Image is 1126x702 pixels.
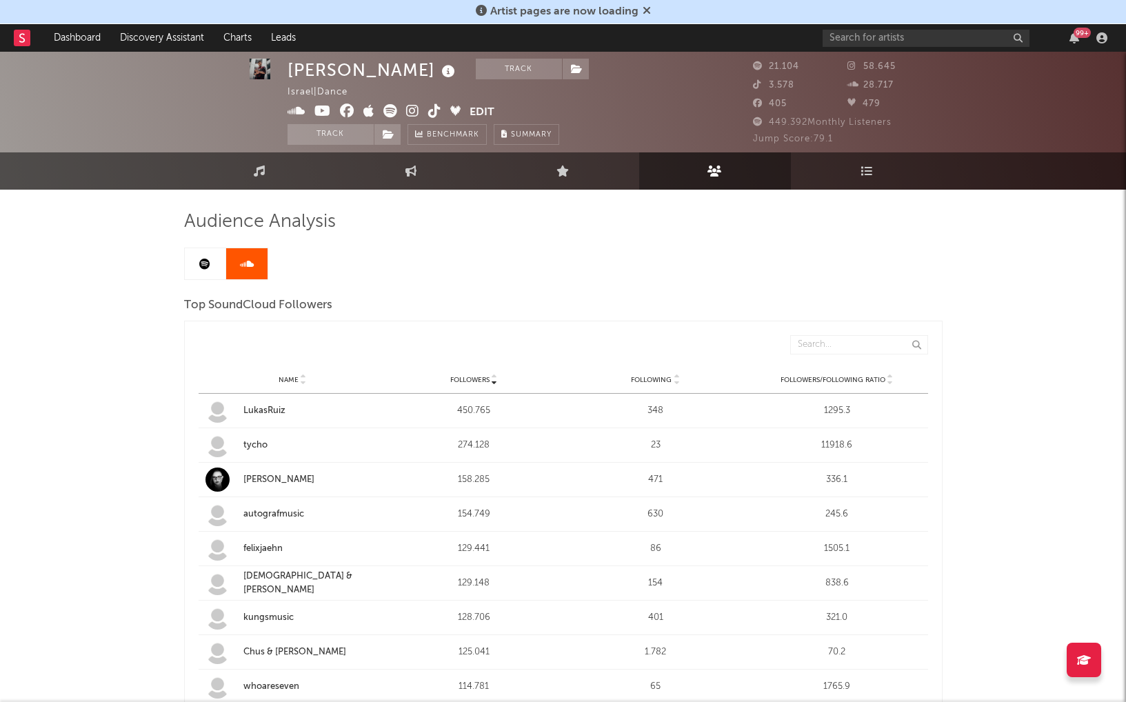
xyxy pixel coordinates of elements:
div: 11918.6 [750,439,924,452]
div: whoareseven [243,680,380,694]
div: 154 [568,576,743,590]
div: 128.706 [387,611,561,625]
div: 1765.9 [750,680,924,694]
div: 450.765 [387,404,561,418]
div: 348 [568,404,743,418]
a: Chus & [PERSON_NAME] [205,640,380,664]
div: Israel | Dance [288,84,363,101]
span: Followers/Following Ratio [781,376,885,384]
span: Followers [450,376,490,384]
a: tycho [205,433,380,457]
div: 336.1 [750,473,924,487]
div: tycho [243,439,380,452]
div: 1505.1 [750,542,924,556]
a: LukasRuiz [205,399,380,423]
span: Name [279,376,299,384]
a: Dashboard [44,24,110,52]
button: Summary [494,124,559,145]
div: LukasRuiz [243,404,380,418]
span: Following [631,376,672,384]
span: Benchmark [427,127,479,143]
div: 321.0 [750,611,924,625]
a: Benchmark [408,124,487,145]
div: 1295.3 [750,404,924,418]
a: Leads [261,24,305,52]
span: Audience Analysis [184,214,336,230]
button: Track [476,59,562,79]
div: 70.2 [750,645,924,659]
div: 129.148 [387,576,561,590]
div: 99 + [1074,28,1091,38]
div: 129.441 [387,542,561,556]
div: 245.6 [750,508,924,521]
span: Dismiss [643,6,651,17]
a: Discovery Assistant [110,24,214,52]
div: 1.782 [568,645,743,659]
span: Top SoundCloud Followers [184,297,332,314]
div: autografmusic [243,508,380,521]
span: 479 [847,99,881,108]
div: 158.285 [387,473,561,487]
div: 401 [568,611,743,625]
div: felixjaehn [243,542,380,556]
a: [PERSON_NAME] [205,468,380,492]
a: kungsmusic [205,605,380,630]
button: Track [288,124,374,145]
a: [DEMOGRAPHIC_DATA] & [PERSON_NAME] [205,570,380,596]
span: 405 [753,99,787,108]
div: 23 [568,439,743,452]
input: Search... [790,335,928,354]
div: Chus & [PERSON_NAME] [243,645,380,659]
span: Jump Score: 79.1 [753,134,833,143]
div: 125.041 [387,645,561,659]
a: felixjaehn [205,536,380,561]
div: [DEMOGRAPHIC_DATA] & [PERSON_NAME] [243,570,380,596]
input: Search for artists [823,30,1029,47]
button: 99+ [1069,32,1079,43]
span: 58.645 [847,62,896,71]
div: kungsmusic [243,611,380,625]
div: 86 [568,542,743,556]
div: 274.128 [387,439,561,452]
div: 471 [568,473,743,487]
div: 154.749 [387,508,561,521]
span: 3.578 [753,81,794,90]
div: [PERSON_NAME] [288,59,459,81]
div: 65 [568,680,743,694]
a: whoareseven [205,674,380,699]
div: 630 [568,508,743,521]
span: 449.392 Monthly Listeners [753,118,892,127]
div: [PERSON_NAME] [243,473,380,487]
button: Edit [470,104,494,121]
div: 838.6 [750,576,924,590]
a: autografmusic [205,502,380,526]
span: Summary [511,131,552,139]
div: 114.781 [387,680,561,694]
span: 28.717 [847,81,894,90]
span: Artist pages are now loading [490,6,639,17]
a: Charts [214,24,261,52]
span: 21.104 [753,62,799,71]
